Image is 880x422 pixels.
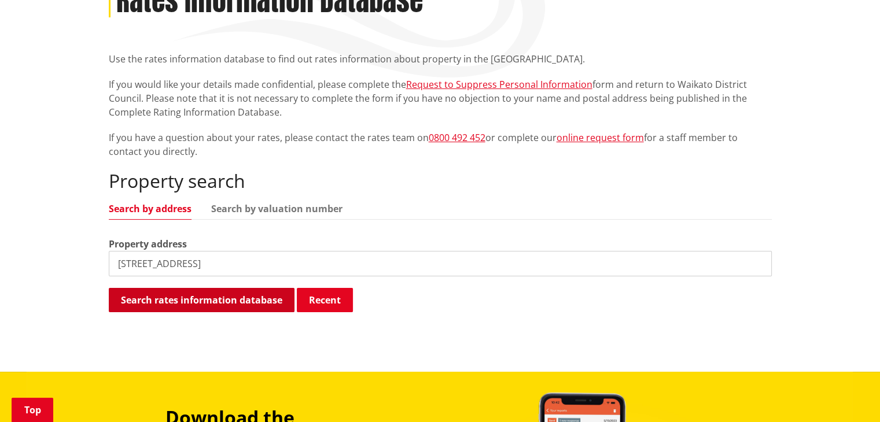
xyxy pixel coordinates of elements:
[557,131,644,144] a: online request form
[109,237,187,251] label: Property address
[109,204,192,213] a: Search by address
[211,204,343,213] a: Search by valuation number
[827,373,868,415] iframe: Messenger Launcher
[109,131,772,158] p: If you have a question about your rates, please contact the rates team on or complete our for a s...
[12,398,53,422] a: Top
[109,170,772,192] h2: Property search
[109,251,772,276] input: e.g. Duke Street NGARUAWAHIA
[109,288,294,312] button: Search rates information database
[429,131,485,144] a: 0800 492 452
[297,288,353,312] button: Recent
[109,52,772,66] p: Use the rates information database to find out rates information about property in the [GEOGRAPHI...
[406,78,592,91] a: Request to Suppress Personal Information
[109,77,772,119] p: If you would like your details made confidential, please complete the form and return to Waikato ...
